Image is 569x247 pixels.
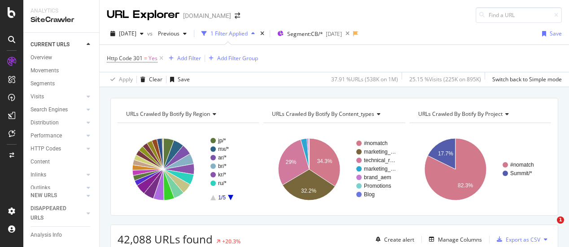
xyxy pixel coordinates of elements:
[31,131,84,141] a: Performance
[458,182,473,189] text: 82.3%
[510,170,532,176] text: Summit/*
[372,232,414,247] button: Create alert
[31,157,50,167] div: Content
[31,7,92,15] div: Analytics
[301,188,316,194] text: 32.2%
[31,191,57,200] div: NEW URLS
[364,157,395,163] text: technical_r…
[126,110,210,118] span: URLs Crawled By Botify By region
[272,110,374,118] span: URLs Crawled By Botify By content_types
[107,26,147,41] button: [DATE]
[119,75,133,83] div: Apply
[31,53,93,62] a: Overview
[107,7,179,22] div: URL Explorer
[364,191,375,198] text: Blog
[31,170,46,180] div: Inlinks
[492,75,562,83] div: Switch back to Simple mode
[31,66,59,75] div: Movements
[438,150,453,157] text: 17.7%
[416,107,543,121] h4: URLs Crawled By Botify By project
[118,130,257,208] svg: A chart.
[31,118,59,128] div: Distribution
[31,204,76,223] div: DISAPPEARED URLS
[476,7,562,23] input: Find a URL
[31,144,61,154] div: HTTP Codes
[364,183,391,189] text: Promotions
[31,92,84,101] a: Visits
[557,216,564,224] span: 1
[384,236,414,243] div: Create alert
[31,40,70,49] div: CURRENT URLS
[364,140,388,146] text: #nomatch
[31,92,44,101] div: Visits
[31,170,84,180] a: Inlinks
[118,232,213,247] span: 42,088 URLs found
[149,75,162,83] div: Clear
[510,162,534,168] text: #nomatch
[217,54,258,62] div: Add Filter Group
[31,144,84,154] a: HTTP Codes
[183,11,231,20] div: [DOMAIN_NAME]
[418,110,503,118] span: URLs Crawled By Botify By project
[107,54,143,62] span: Http Code 301
[31,183,84,193] a: Outlinks
[31,230,93,240] a: Analysis Info
[538,26,562,41] button: Save
[274,26,342,41] button: Segment:CB/*[DATE]
[493,232,540,247] button: Export as CSV
[31,53,52,62] div: Overview
[166,72,190,87] button: Save
[147,30,154,37] span: vs
[489,72,562,87] button: Switch back to Simple mode
[31,204,84,223] a: DISAPPEARED URLS
[270,107,397,121] h4: URLs Crawled By Botify By content_types
[263,130,403,208] svg: A chart.
[31,131,62,141] div: Performance
[438,236,482,243] div: Manage Columns
[410,130,549,208] svg: A chart.
[550,30,562,37] div: Save
[425,234,482,245] button: Manage Columns
[119,30,136,37] span: 2025 Aug. 27th
[31,105,68,115] div: Search Engines
[144,54,147,62] span: =
[31,191,84,200] a: NEW URLS
[154,30,179,37] span: Previous
[178,75,190,83] div: Save
[137,72,162,87] button: Clear
[205,53,258,64] button: Add Filter Group
[286,159,297,165] text: 29%
[31,157,93,167] a: Content
[364,166,396,172] text: marketing_…
[124,107,251,121] h4: URLs Crawled By Botify By region
[538,216,560,238] iframe: Intercom live chat
[331,75,398,83] div: 37.91 % URLs ( 538K on 1M )
[31,66,93,75] a: Movements
[235,13,240,19] div: arrow-right-arrow-left
[165,53,201,64] button: Add Filter
[31,40,84,49] a: CURRENT URLS
[317,158,333,164] text: 34.3%
[177,54,201,62] div: Add Filter
[210,30,248,37] div: 1 Filter Applied
[222,238,241,245] div: +20.3%
[506,236,540,243] div: Export as CSV
[31,79,55,88] div: Segments
[258,29,266,38] div: times
[107,72,133,87] button: Apply
[31,15,92,25] div: SiteCrawler
[218,194,226,201] text: 1/5
[326,30,342,38] div: [DATE]
[31,183,50,193] div: Outlinks
[154,26,190,41] button: Previous
[198,26,258,41] button: 1 Filter Applied
[364,174,391,181] text: brand_aem
[287,30,323,38] span: Segment: CB/*
[31,105,84,115] a: Search Engines
[31,79,93,88] a: Segments
[149,52,158,65] span: Yes
[31,118,84,128] a: Distribution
